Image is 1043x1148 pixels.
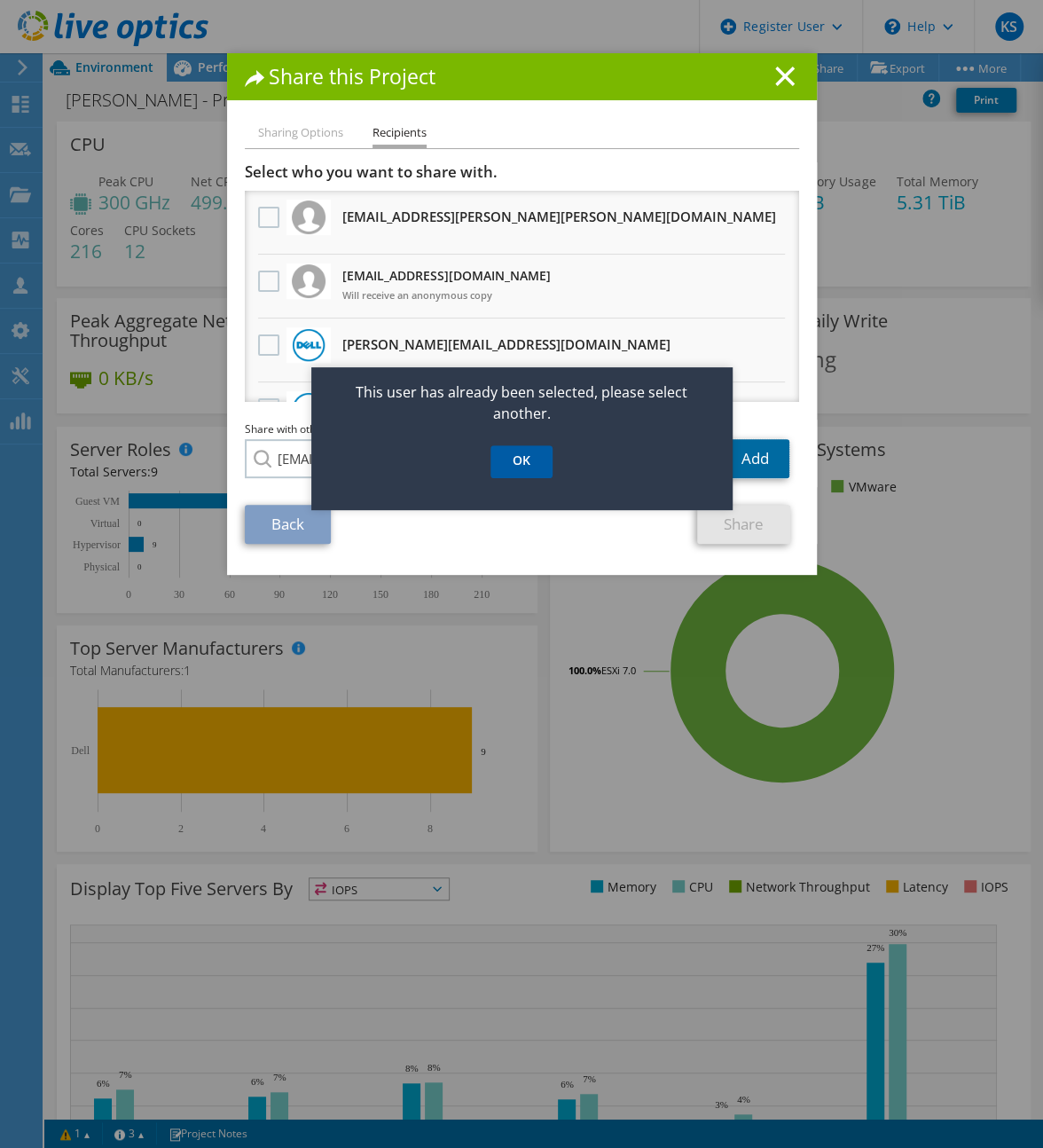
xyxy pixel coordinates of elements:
li: Sharing Options [258,122,343,145]
input: Enter email address [245,439,706,478]
li: Recipients [372,122,427,148]
img: Logo [292,264,325,298]
span: Will receive an anonymous copy [342,286,551,305]
a: OK [490,445,553,478]
img: Dell [292,328,325,362]
h3: [EMAIL_ADDRESS][PERSON_NAME][PERSON_NAME][DOMAIN_NAME] [342,202,776,231]
h1: Share this Project [245,67,799,87]
img: Logo [292,201,325,234]
a: Add [719,439,789,478]
a: Share [697,505,790,544]
h3: [PERSON_NAME][EMAIL_ADDRESS][DOMAIN_NAME] [342,330,670,358]
h3: Select who you want to share with. [245,162,799,182]
h3: [EMAIL_ADDRESS][DOMAIN_NAME] [342,262,551,310]
img: Dell [292,392,325,426]
span: Share with other Live Optics users [245,421,412,436]
p: This user has already been selected, please select another. [311,381,733,424]
a: Back [245,505,331,544]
